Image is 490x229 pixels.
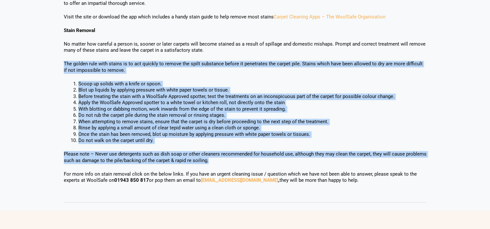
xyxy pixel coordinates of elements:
a: [EMAIL_ADDRESS][DOMAIN_NAME] [201,177,278,183]
strong: Stain Removal [64,27,95,33]
li: When attempting to remove stains, ensure that the carpet is dry before proceeding to the next ste... [78,119,427,125]
li: Scoop up solids with a knife or spoon. [78,81,427,87]
p: For more info on stain removal click on the below links. If you have an urgent cleaning issue / q... [64,171,427,184]
li: Do not rub the carpet pile during the stain removal or rinsing stages. [78,112,427,119]
p: No matter how careful a person is, sooner or later carpets will become stained as a result of spi... [64,41,427,54]
p: Visit the site or download the app which includes a handy stain guide to help remove most stains [64,14,427,20]
li: Before treating the stain with a WoolSafe Approved spotter, test the treatments on an inconspicuo... [78,93,427,100]
li: Do not walk on the carpet until dry. [78,137,427,144]
strong: , [278,177,279,183]
p: The golden rule with stains is to act quickly to remove the spilt substance before it penetrates ... [64,61,427,73]
li: Apply the WoolSafe Approved spotter to a white towel or kitchen roll, not directly onto the stain [78,100,427,106]
li: With blotting or dabbing motion, work inwards from the edge of the stain to prevent it spreading. [78,106,427,113]
li: Blot up liquids by applying pressure with white paper towels or tissue. [78,87,427,93]
a: Carpet Cleaning Apps – The WoolSafe Organisation [274,14,385,20]
li: Rinse by applying a small amount of clear tepid water using a clean cloth or sponge. [78,125,427,131]
p: Please note – Never use detergents such as dish soap or other cleaners recommended for household ... [64,151,427,164]
strong: 01943 850 817 [114,177,149,183]
li: Once the stain has been removed, blot up moisture by applying pressure with white paper towels or... [78,131,427,138]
